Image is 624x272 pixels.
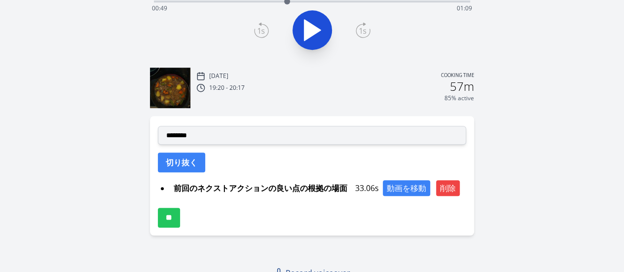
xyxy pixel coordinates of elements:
[152,4,167,12] span: 00:49
[158,153,205,172] button: 切り抜く
[444,94,474,102] p: 85% active
[209,72,228,80] p: [DATE]
[150,68,190,108] img: 250830102055_thumb.jpeg
[209,84,245,92] p: 19:20 - 20:17
[441,72,474,80] p: Cooking time
[457,4,472,12] span: 01:09
[170,180,466,196] div: 33.06s
[436,180,460,196] button: 削除
[450,80,474,92] h2: 57m
[383,180,430,196] button: 動画を移動
[170,180,351,196] span: 前回のネクストアクションの良い点の根拠の場面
